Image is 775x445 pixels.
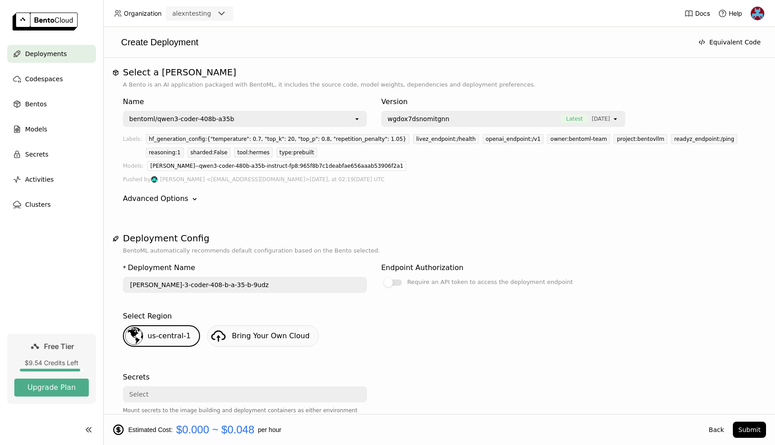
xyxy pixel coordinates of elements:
div: Select [129,390,148,399]
span: Free Tier [44,342,74,351]
div: Require an API token to access the deployment endpoint [407,277,573,288]
a: Clusters [7,196,96,214]
div: $9.54 Credits Left [14,359,89,367]
div: Endpoint Authorization [381,262,463,273]
a: Deployments [7,45,96,63]
div: Version [381,96,625,107]
div: Estimated Cost: per hour [112,423,700,436]
input: Selected [object Object]. [611,114,612,123]
span: Docs [695,9,710,17]
div: [PERSON_NAME]--qwen3-coder-480b-a35b-instruct-fp8:965f8b7c1deabfae656aaab53906f2a1 [147,161,406,171]
input: name of deployment (autogenerated if blank) [124,278,366,292]
span: Clusters [25,199,51,210]
img: Aaron Pham [151,176,157,183]
p: A Bento is an AI application packaged with BentoML, it includes the source code, model weights, d... [123,80,755,89]
span: [DATE] [592,114,610,123]
input: Selected alexntesting. [212,9,213,18]
div: hf_generation_config:{"temperature": 0.7, "top_k": 20, "top_p": 0.8, "repetition_penalty": 1.05} [146,134,409,144]
button: Equivalent Code [693,34,766,50]
a: Bring Your Own Cloud [207,325,319,347]
div: livez_endpoint:/health [413,134,479,144]
span: us-central-1 [148,332,191,340]
div: Create Deployment [112,36,689,48]
div: Models: [123,161,144,175]
a: Secrets [7,145,96,163]
span: Codespaces [25,74,63,84]
span: Activities [25,174,54,185]
span: Secrets [25,149,48,160]
div: Help [718,9,742,18]
div: tool:hermes [234,148,273,157]
div: owner:bentoml-team [547,134,610,144]
div: us-central-1 [123,325,200,347]
span: Models [25,124,47,135]
div: type:prebuilt [276,148,317,157]
div: openai_endpoint:/v1 [483,134,544,144]
span: Latest [561,114,588,123]
span: $0.000 ~ $0.048 [176,423,254,436]
span: Deployments [25,48,67,59]
div: Advanced Options [123,193,755,204]
p: BentoML automatically recommends default configuration based on the Bento selected. [123,246,755,255]
span: Help [729,9,742,17]
div: Pushed by [DATE], at 02:19[DATE] UTC [123,175,755,184]
img: logo [13,13,78,31]
div: Advanced Options [123,193,188,204]
div: Name [123,96,367,107]
span: wgdox7dsnomitgnn [387,114,449,123]
div: sharded:False [187,148,231,157]
div: Select Region [123,311,172,322]
a: Models [7,120,96,138]
a: Bentos [7,95,96,113]
span: [PERSON_NAME] <[EMAIL_ADDRESS][DOMAIN_NAME]> [160,175,309,184]
svg: open [612,115,619,122]
button: Upgrade Plan [14,379,89,397]
img: Alex Nikitin [751,7,764,20]
div: Labels: [123,134,142,161]
div: Secrets [123,372,149,383]
a: Free Tier$9.54 Credits LeftUpgrade Plan [7,334,96,404]
div: Mount secrets to the image building and deployment containers as either environment variables or ... [123,406,367,424]
a: Codespaces [7,70,96,88]
a: Docs [684,9,710,18]
svg: Down [190,195,199,204]
button: Submit [733,422,766,438]
h1: Select a [PERSON_NAME] [123,67,755,78]
div: readyz_endpoint:/ping [671,134,737,144]
div: reasoning:1 [146,148,184,157]
a: Activities [7,170,96,188]
div: Deployment Name [128,262,195,273]
h1: Deployment Config [123,233,755,244]
div: alexntesting [172,9,211,18]
svg: open [353,115,361,122]
span: Bring Your Own Cloud [232,332,309,340]
div: bentoml/qwen3-coder-408b-a35b [129,114,234,123]
button: Back [703,422,729,438]
span: Bentos [25,99,47,109]
div: project:bentovllm [614,134,667,144]
span: Organization [124,9,161,17]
